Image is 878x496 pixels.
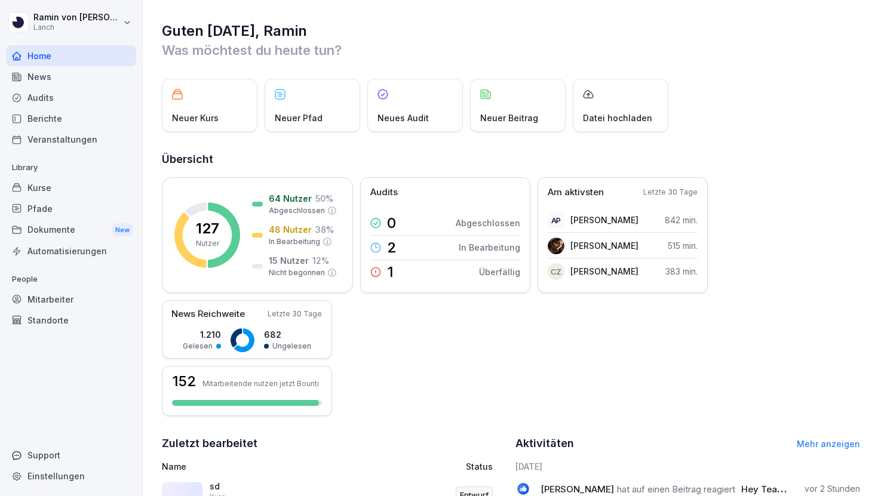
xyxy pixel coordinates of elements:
[269,267,325,278] p: Nicht begonnen
[797,439,860,449] a: Mehr anzeigen
[459,241,520,254] p: In Bearbeitung
[171,307,245,321] p: News Reichweite
[583,112,652,124] p: Datei hochladen
[6,66,136,87] a: News
[196,221,219,236] p: 127
[548,238,564,254] img: lbqg5rbd359cn7pzouma6c8b.png
[6,198,136,219] a: Pfade
[805,483,860,495] p: vor 2 Stunden
[162,151,860,168] h2: Übersicht
[269,192,312,205] p: 64 Nutzer
[202,379,319,388] p: Mitarbeitende nutzen jetzt Bounti
[6,270,136,289] p: People
[548,263,564,280] div: CZ
[162,460,373,473] p: Name
[466,460,493,473] p: Status
[665,265,698,278] p: 383 min.
[183,328,221,341] p: 1.210
[387,216,396,230] p: 0
[33,13,121,23] p: Ramin von [PERSON_NAME]
[6,241,136,261] a: Automatisierungen
[515,435,574,452] h2: Aktivitäten
[515,460,861,473] h6: [DATE]
[210,481,329,492] p: sd
[315,192,333,205] p: 50 %
[6,158,136,177] p: Library
[548,186,604,199] p: Am aktivsten
[548,212,564,229] div: AP
[172,374,197,389] h3: 152
[183,341,213,352] p: Gelesen
[377,112,429,124] p: Neues Audit
[172,112,219,124] p: Neuer Kurs
[112,223,133,237] div: New
[264,328,311,341] p: 682
[269,205,325,216] p: Abgeschlossen
[480,112,538,124] p: Neuer Beitrag
[6,108,136,129] a: Berichte
[570,214,638,226] p: [PERSON_NAME]
[665,214,698,226] p: 842 min.
[370,186,398,199] p: Audits
[570,265,638,278] p: [PERSON_NAME]
[268,309,322,319] p: Letzte 30 Tage
[269,223,312,236] p: 48 Nutzer
[312,254,329,267] p: 12 %
[479,266,520,278] p: Überfällig
[6,219,136,241] a: DokumenteNew
[6,87,136,108] a: Audits
[162,41,860,60] p: Was möchtest du heute tun?
[6,219,136,241] div: Dokumente
[272,341,311,352] p: Ungelesen
[6,177,136,198] a: Kurse
[668,239,698,252] p: 515 min.
[315,223,334,236] p: 38 %
[643,187,698,198] p: Letzte 30 Tage
[275,112,323,124] p: Neuer Pfad
[196,238,219,249] p: Nutzer
[387,241,397,255] p: 2
[162,435,507,452] h2: Zuletzt bearbeitet
[162,21,860,41] h1: Guten [DATE], Ramin
[269,236,320,247] p: In Bearbeitung
[269,254,309,267] p: 15 Nutzer
[6,129,136,150] a: Veranstaltungen
[6,45,136,66] a: Home
[617,483,735,495] span: hat auf einen Beitrag reagiert
[387,265,394,279] p: 1
[6,466,136,486] a: Einstellungen
[6,310,136,331] a: Standorte
[6,445,136,466] div: Support
[6,289,136,310] a: Mitarbeiter
[570,239,638,252] p: [PERSON_NAME]
[33,23,121,32] p: Lanch
[541,483,614,495] span: [PERSON_NAME]
[456,217,520,229] p: Abgeschlossen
